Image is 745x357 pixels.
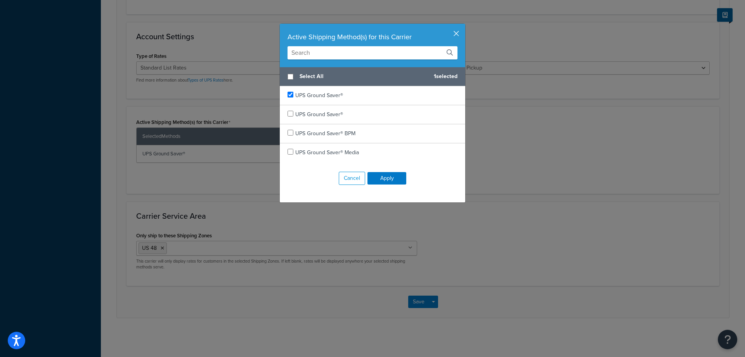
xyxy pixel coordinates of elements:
[288,46,457,59] input: Search
[295,129,355,138] span: UPS Ground Saver® BPM
[300,71,428,82] span: Select All
[280,67,465,86] div: 1 selected
[339,172,365,185] button: Cancel
[295,148,359,157] span: UPS Ground Saver® Media
[288,31,457,42] div: Active Shipping Method(s) for this Carrier
[295,91,343,99] span: UPS Ground Saver®
[295,110,343,118] span: UPS Ground Saver®
[367,172,406,185] button: Apply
